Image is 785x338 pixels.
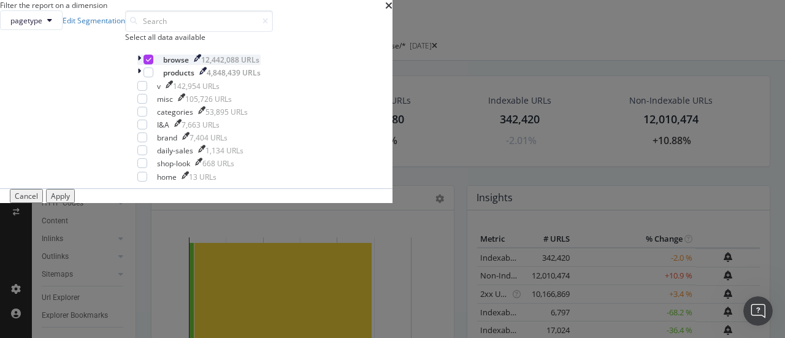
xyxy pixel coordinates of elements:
[163,55,189,65] div: browse
[205,145,243,156] div: 1,134 URLs
[185,94,232,104] div: 105,726 URLs
[173,81,220,91] div: 142,954 URLs
[182,120,220,130] div: 7,663 URLs
[157,133,177,143] div: brand
[157,145,193,156] div: daily-sales
[189,172,216,182] div: 13 URLs
[10,15,42,26] span: pagetype
[157,172,177,182] div: home
[201,55,259,65] div: 12,442,088 URLs
[207,67,261,78] div: 4,848,439 URLs
[163,67,194,78] div: products
[125,10,273,32] input: Search
[157,120,169,130] div: I&A
[51,191,70,201] div: Apply
[190,133,228,143] div: 7,404 URLs
[743,296,773,326] iframe: Intercom live chat
[157,107,193,117] div: categories
[157,81,161,91] div: v
[46,189,75,203] button: Apply
[125,32,273,42] div: Select all data available
[15,191,38,201] div: Cancel
[205,107,248,117] div: 53,895 URLs
[63,15,125,26] a: Edit Segmentation
[157,94,173,104] div: misc
[202,158,234,169] div: 668 URLs
[10,189,43,203] button: Cancel
[157,158,190,169] div: shop-look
